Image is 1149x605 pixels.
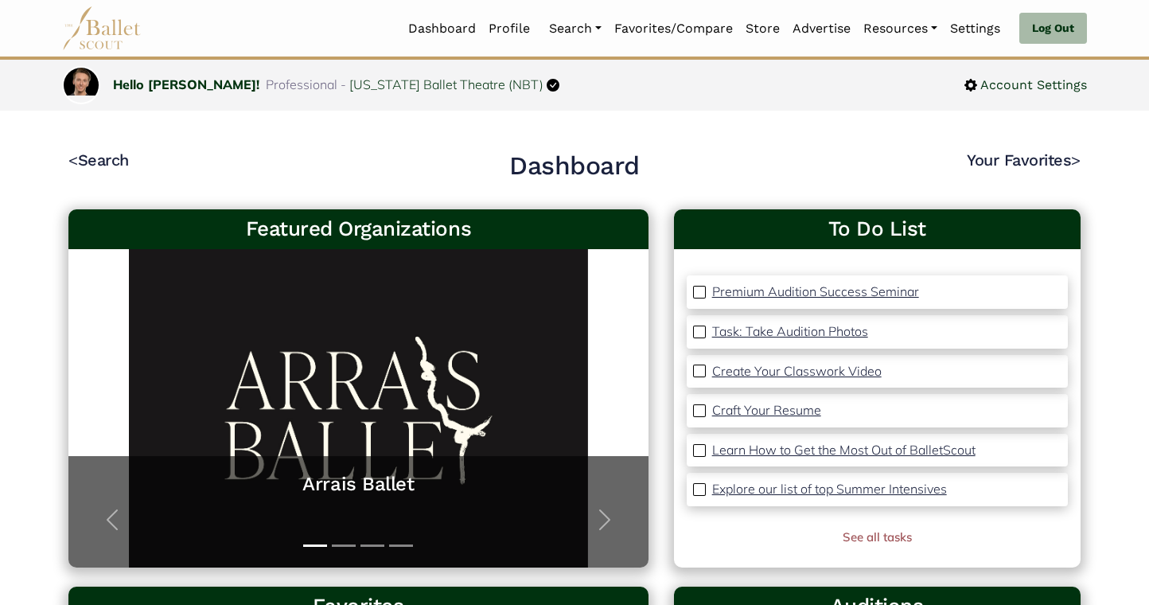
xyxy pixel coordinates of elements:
[1071,150,1081,170] code: >
[332,537,356,555] button: Slide 2
[712,479,947,500] a: Explore our list of top Summer Intensives
[84,472,633,497] a: Arrais Ballet
[1019,13,1087,45] a: Log Out
[389,537,413,555] button: Slide 4
[843,529,912,544] a: See all tasks
[712,440,976,461] a: Learn How to Get the Most Out of BalletScout
[303,537,327,555] button: Slide 1
[81,216,636,243] h3: Featured Organizations
[786,12,857,45] a: Advertise
[360,537,384,555] button: Slide 3
[266,76,337,92] span: Professional
[712,322,868,342] a: Task: Take Audition Photos
[712,363,882,379] p: Create Your Classwork Video
[543,12,608,45] a: Search
[68,150,129,170] a: <Search
[712,402,821,418] p: Craft Your Resume
[712,400,821,421] a: Craft Your Resume
[64,68,99,96] img: profile picture
[608,12,739,45] a: Favorites/Compare
[509,150,640,183] h2: Dashboard
[687,216,1068,243] a: To Do List
[712,442,976,458] p: Learn How to Get the Most Out of BalletScout
[739,12,786,45] a: Store
[944,12,1007,45] a: Settings
[712,481,947,497] p: Explore our list of top Summer Intensives
[857,12,944,45] a: Resources
[341,76,346,92] span: -
[712,282,919,302] a: Premium Audition Success Seminar
[113,76,259,92] a: Hello [PERSON_NAME]!
[402,12,482,45] a: Dashboard
[482,12,536,45] a: Profile
[68,150,78,170] code: <
[967,150,1081,170] a: Your Favorites>
[712,323,868,339] p: Task: Take Audition Photos
[349,76,543,92] a: [US_STATE] Ballet Theatre (NBT)
[712,361,882,382] a: Create Your Classwork Video
[712,283,919,299] p: Premium Audition Success Seminar
[977,75,1087,96] span: Account Settings
[964,75,1087,96] a: Account Settings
